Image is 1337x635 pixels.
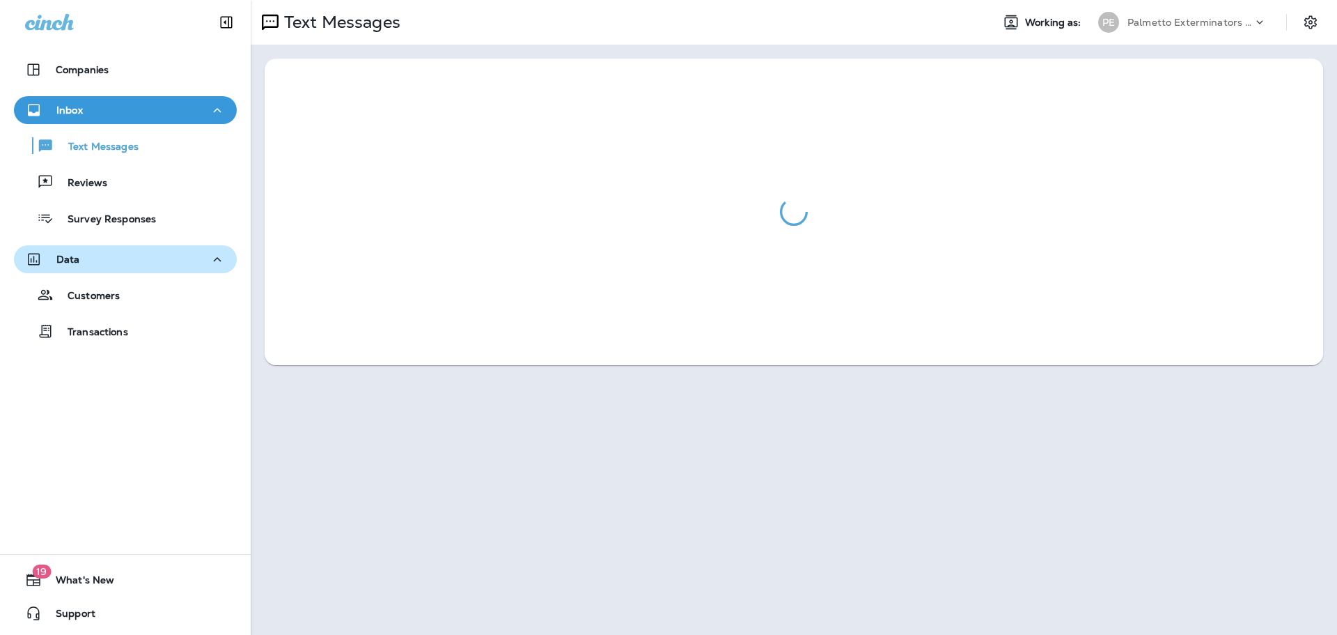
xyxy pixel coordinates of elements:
[1098,12,1119,33] div: PE
[56,105,83,116] p: Inbox
[42,608,95,625] span: Support
[1025,17,1084,29] span: Working as:
[14,599,237,627] button: Support
[56,254,80,265] p: Data
[14,566,237,594] button: 19What's New
[14,316,237,346] button: Transactions
[14,204,237,233] button: Survey Responses
[207,8,246,36] button: Collapse Sidebar
[279,12,400,33] p: Text Messages
[14,131,237,160] button: Text Messages
[14,245,237,273] button: Data
[54,326,128,339] p: Transactions
[54,290,120,303] p: Customers
[32,565,51,579] span: 19
[14,167,237,197] button: Reviews
[14,96,237,124] button: Inbox
[14,280,237,309] button: Customers
[42,574,114,591] span: What's New
[1298,10,1323,35] button: Settings
[54,213,156,227] p: Survey Responses
[56,64,109,75] p: Companies
[54,141,139,154] p: Text Messages
[14,56,237,84] button: Companies
[54,177,107,190] p: Reviews
[1127,17,1253,28] p: Palmetto Exterminators LLC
